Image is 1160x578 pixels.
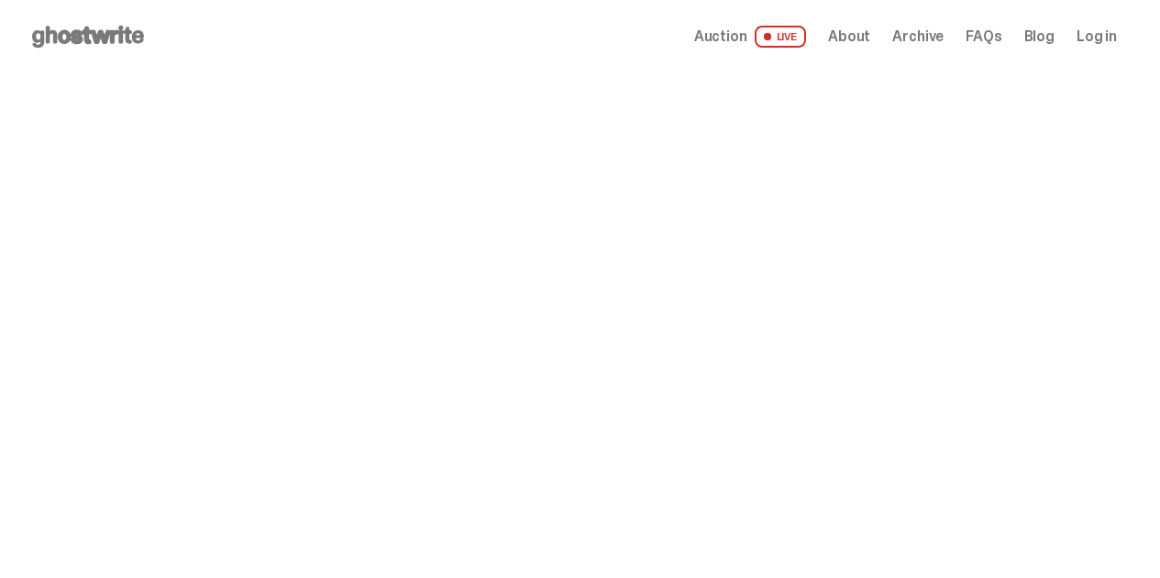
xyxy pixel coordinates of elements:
[755,26,807,48] span: LIVE
[694,29,747,44] span: Auction
[1024,29,1055,44] a: Blog
[1077,29,1117,44] a: Log in
[694,26,806,48] a: Auction LIVE
[828,29,870,44] a: About
[966,29,1001,44] a: FAQs
[892,29,944,44] a: Archive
